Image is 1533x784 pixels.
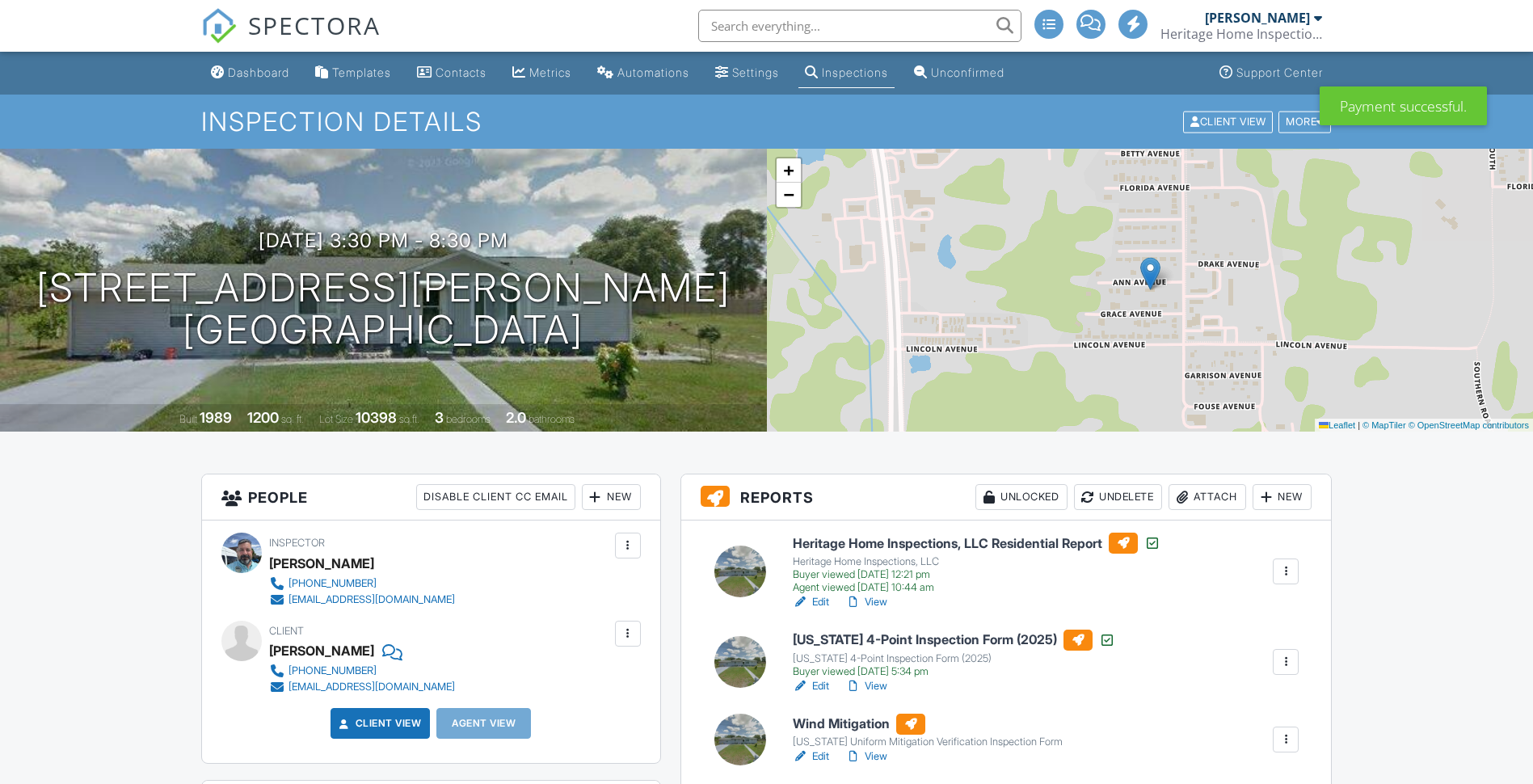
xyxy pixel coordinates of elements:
div: Inspections [822,65,888,79]
a: View [845,678,887,694]
div: Agent viewed [DATE] 10:44 am [793,581,1160,594]
div: 1200 [247,409,279,426]
div: 3 [435,409,444,426]
img: Marker [1140,257,1160,290]
a: © OpenStreetMap contributors [1409,420,1529,430]
div: Templates [332,65,391,79]
div: Heritage Home Inspections, LLC [1160,26,1322,42]
a: Support Center [1213,58,1329,88]
h3: [DATE] 3:30 pm - 8:30 pm [259,230,508,251]
span: Lot Size [319,413,353,425]
a: Dashboard [204,58,296,88]
a: Client View [336,715,422,731]
h3: People [202,474,660,521]
div: Unlocked [975,484,1068,510]
div: Settings [732,65,779,79]
a: Zoom out [777,183,801,207]
div: [EMAIL_ADDRESS][DOMAIN_NAME] [288,681,455,693]
span: bathrooms [529,413,575,425]
div: More [1278,111,1331,133]
img: The Best Home Inspection Software - Spectora [201,8,237,44]
a: [PHONE_NUMBER] [269,663,455,679]
a: View [845,748,887,765]
div: [US_STATE] Uniform Mitigation Verification Inspection Form [793,736,1063,748]
a: Metrics [506,58,578,88]
span: − [783,184,794,204]
h6: Wind Mitigation [793,714,1063,735]
span: + [783,160,794,180]
div: [PHONE_NUMBER] [288,577,377,590]
span: Client [269,625,304,637]
span: | [1358,420,1360,430]
a: Client View [1181,115,1277,127]
div: Payment successful. [1320,86,1487,125]
a: Edit [793,748,829,765]
span: Inspector [269,537,325,549]
span: sq. ft. [281,413,304,425]
h1: [STREET_ADDRESS][PERSON_NAME] [GEOGRAPHIC_DATA] [36,267,731,352]
a: Contacts [411,58,493,88]
div: 1989 [200,409,232,426]
h6: [US_STATE] 4-Point Inspection Form (2025) [793,630,1115,651]
h6: Heritage Home Inspections, LLC Residential Report [793,533,1160,554]
a: Templates [309,58,398,88]
div: Client View [1183,111,1273,133]
div: [US_STATE] 4-Point Inspection Form (2025) [793,652,1115,665]
div: Disable Client CC Email [416,484,575,510]
div: New [1253,484,1312,510]
div: 10398 [356,409,397,426]
a: [PHONE_NUMBER] [269,575,455,592]
a: Heritage Home Inspections, LLC Residential Report Heritage Home Inspections, LLC Buyer viewed [DA... [793,533,1160,594]
a: Settings [709,58,785,88]
span: SPECTORA [248,8,381,42]
a: Edit [793,678,829,694]
span: Built [179,413,197,425]
span: bedrooms [446,413,491,425]
div: [PHONE_NUMBER] [288,664,377,677]
div: Buyer viewed [DATE] 5:34 pm [793,665,1115,678]
div: [PERSON_NAME] [269,551,374,575]
div: Dashboard [228,65,289,79]
a: Unconfirmed [908,58,1011,88]
span: sq.ft. [399,413,419,425]
a: Wind Mitigation [US_STATE] Uniform Mitigation Verification Inspection Form [793,714,1063,749]
div: Support Center [1236,65,1323,79]
a: Zoom in [777,158,801,183]
a: © MapTiler [1362,420,1406,430]
a: Edit [793,594,829,610]
a: Leaflet [1319,420,1355,430]
a: [US_STATE] 4-Point Inspection Form (2025) [US_STATE] 4-Point Inspection Form (2025) Buyer viewed ... [793,630,1115,678]
a: [EMAIL_ADDRESS][DOMAIN_NAME] [269,679,455,695]
a: View [845,594,887,610]
input: Search everything... [698,10,1021,42]
div: [PERSON_NAME] [269,639,374,663]
div: [EMAIL_ADDRESS][DOMAIN_NAME] [288,593,455,606]
a: Inspections [798,58,895,88]
div: Automations [617,65,689,79]
div: Attach [1169,484,1246,510]
div: Unconfirmed [931,65,1004,79]
div: Undelete [1074,484,1162,510]
a: SPECTORA [201,22,381,56]
div: [PERSON_NAME] [1205,10,1310,26]
div: Heritage Home Inspections, LLC [793,555,1160,568]
h3: Reports [681,474,1332,521]
div: New [582,484,641,510]
h1: Inspection Details [201,107,1333,136]
div: 2.0 [506,409,526,426]
div: Contacts [436,65,486,79]
div: Metrics [529,65,571,79]
a: [EMAIL_ADDRESS][DOMAIN_NAME] [269,592,455,608]
a: Automations (Basic) [591,58,696,88]
div: Buyer viewed [DATE] 12:21 pm [793,568,1160,581]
